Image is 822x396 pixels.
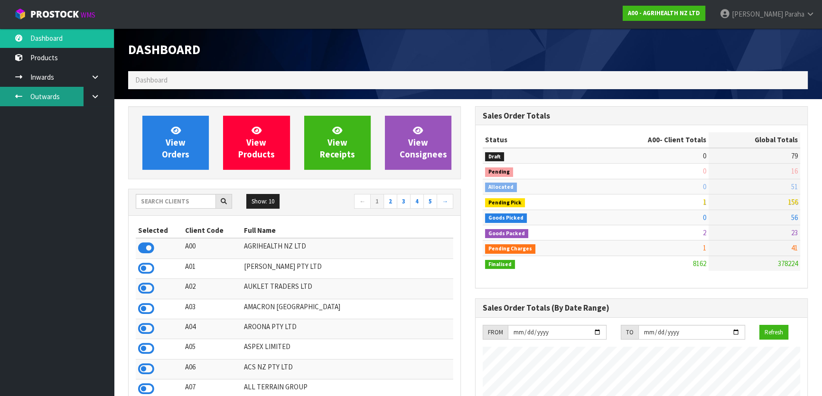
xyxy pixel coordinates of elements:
[703,166,706,175] span: 0
[385,116,451,170] a: ViewConsignees
[423,194,437,209] a: 5
[483,132,588,147] th: Status
[623,6,705,21] a: A00 - AGRIHEALTH NZ LTD
[14,8,26,20] img: cube-alt.png
[485,260,515,269] span: Finalised
[242,279,453,299] td: AUKLET TRADERS LTD
[778,259,798,268] span: 378224
[136,194,216,209] input: Search clients
[485,152,504,162] span: Draft
[183,238,242,258] td: A00
[703,243,706,252] span: 1
[383,194,397,209] a: 2
[183,359,242,379] td: A06
[354,194,371,209] a: ←
[238,125,275,160] span: View Products
[223,116,290,170] a: ViewProducts
[485,244,535,254] span: Pending Charges
[400,125,447,160] span: View Consignees
[628,9,700,17] strong: A00 - AGRIHEALTH NZ LTD
[128,41,200,58] span: Dashboard
[242,299,453,319] td: AMACRON [GEOGRAPHIC_DATA]
[485,198,525,208] span: Pending Pick
[162,125,189,160] span: View Orders
[142,116,209,170] a: ViewOrders
[242,258,453,278] td: [PERSON_NAME] PTY LTD
[703,213,706,222] span: 0
[320,125,355,160] span: View Receipts
[370,194,384,209] a: 1
[242,223,453,238] th: Full Name
[410,194,424,209] a: 4
[693,259,706,268] span: 8162
[621,325,638,340] div: TO
[183,258,242,278] td: A01
[81,10,95,19] small: WMS
[485,183,517,192] span: Allocated
[732,9,783,18] span: [PERSON_NAME]
[183,299,242,319] td: A03
[703,182,706,191] span: 0
[485,167,513,177] span: Pending
[709,132,800,147] th: Global Totals
[183,319,242,339] td: A04
[30,8,79,20] span: ProStock
[483,304,800,313] h3: Sales Order Totals (By Date Range)
[703,228,706,237] span: 2
[183,223,242,238] th: Client Code
[588,132,709,147] th: - Client Totals
[703,151,706,160] span: 0
[791,166,798,175] span: 16
[791,228,798,237] span: 23
[183,279,242,299] td: A02
[483,111,800,120] h3: Sales Order Totals
[703,197,706,206] span: 1
[242,339,453,359] td: ASPEX LIMITED
[437,194,453,209] a: →
[791,213,798,222] span: 56
[242,238,453,258] td: AGRIHEALTH NZ LTD
[788,197,798,206] span: 156
[242,319,453,339] td: AROONA PTY LTD
[648,135,660,144] span: A00
[483,325,508,340] div: FROM
[397,194,411,209] a: 3
[183,339,242,359] td: A05
[485,229,528,239] span: Goods Packed
[136,223,183,238] th: Selected
[135,75,168,84] span: Dashboard
[791,151,798,160] span: 79
[304,116,371,170] a: ViewReceipts
[242,359,453,379] td: ACS NZ PTY LTD
[759,325,788,340] button: Refresh
[791,182,798,191] span: 51
[785,9,804,18] span: Paraha
[302,194,454,211] nav: Page navigation
[485,213,527,223] span: Goods Picked
[246,194,280,209] button: Show: 10
[791,243,798,252] span: 41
